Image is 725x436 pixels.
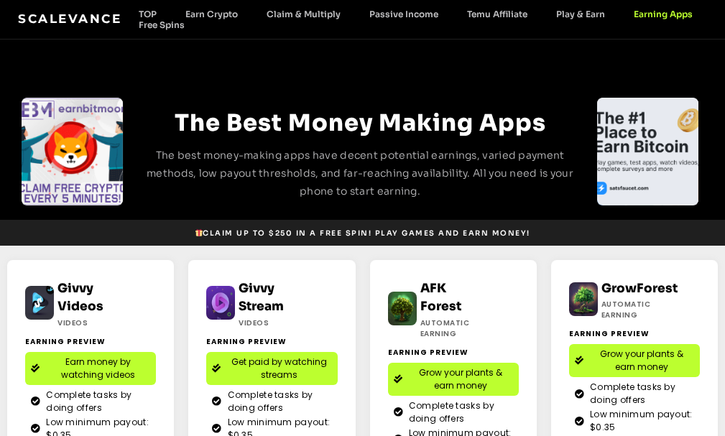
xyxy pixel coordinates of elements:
[145,105,576,141] h2: The Best Money Making Apps
[195,229,203,236] img: 🎁
[171,9,252,19] a: Earn Crypto
[25,352,156,385] a: Earn money by watching videos
[145,147,576,200] p: The best money-making apps have decent potential earnings, varied payment methods, low payout thr...
[355,9,453,19] a: Passive Income
[226,356,331,381] span: Get paid by watching streams
[569,344,700,377] a: Grow your plants & earn money
[18,11,121,26] a: Scalevance
[619,9,707,19] a: Earning Apps
[388,347,519,358] h2: Earning Preview
[124,9,707,30] nav: Menu
[569,328,700,339] h2: Earning Preview
[239,317,302,328] h2: Videos
[22,98,123,205] div: 1 / 4
[206,336,337,347] h2: Earning Preview
[42,389,150,414] span: Complete tasks by doing offers
[542,9,619,19] a: Play & Earn
[597,98,698,205] div: Slides
[601,281,678,296] a: GrowForest
[586,408,694,434] span: Low minimum payout: $0.35
[195,228,530,238] span: Claim up to $250 in a free spin! Play games and earn money!
[22,98,123,205] div: Slides
[420,317,484,339] h2: Automatic earning
[388,363,519,396] a: Grow your plants & earn money
[45,356,150,381] span: Earn money by watching videos
[420,281,461,315] a: AFK Forest
[206,352,337,385] a: Get paid by watching streams
[124,19,199,30] a: Free Spins
[408,366,513,392] span: Grow your plants & earn money
[239,281,284,315] a: Givvy Stream
[252,9,355,19] a: Claim & Multiply
[405,399,513,425] span: Complete tasks by doing offers
[589,348,694,374] span: Grow your plants & earn money
[224,389,332,414] span: Complete tasks by doing offers
[25,336,156,347] h2: Earning Preview
[601,299,665,320] h2: Automatic earning
[586,381,694,407] span: Complete tasks by doing offers
[597,98,698,205] div: 1 / 4
[57,281,103,315] a: Givvy Videos
[189,224,536,242] a: 🎁Claim up to $250 in a free spin! Play games and earn money!
[124,9,171,19] a: TOP
[57,317,121,328] h2: Videos
[453,9,542,19] a: Temu Affiliate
